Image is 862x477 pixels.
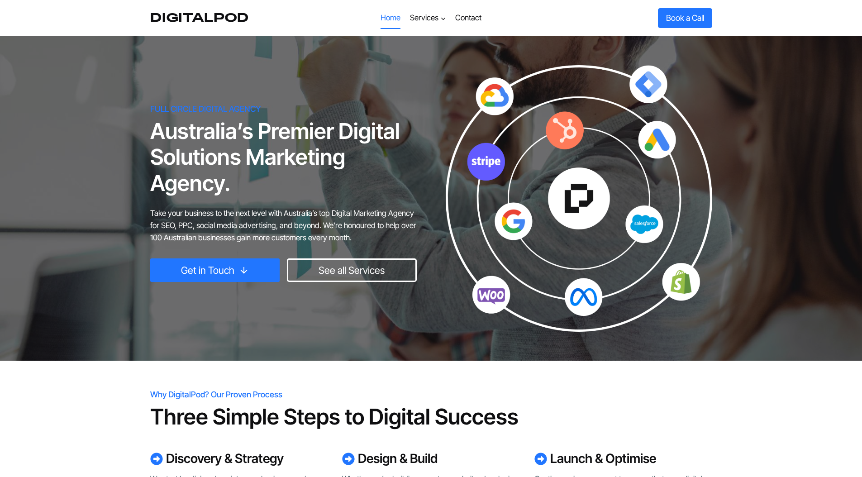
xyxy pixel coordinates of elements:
a: DigitalPod [150,11,249,25]
p: Take your business to the next level with Australia’s top Digital Marketing Agency for SEO, PPC, ... [150,207,417,244]
a: Get in Touch [150,258,280,282]
span: Discovery & Strategy [166,451,284,467]
a: Home [376,7,405,29]
span: See all Services [319,262,385,278]
h6: Why DigitalPod? Our Proven Process [150,390,712,400]
nav: Primary Navigation [376,7,486,29]
a: Book a Call [658,8,712,28]
h6: FULL CIRCLE DIGITAL AGENCY [150,104,417,114]
h1: Australia’s Premier Digital Solutions Marketing Agency. [150,118,417,196]
a: Contact [451,7,486,29]
a: See all Services [287,258,417,282]
span: Get in Touch [181,262,234,278]
span: Launch & Optimise [550,451,656,467]
a: Services [405,7,450,29]
span: Design & Build [358,451,438,467]
img: digitalpod-hero-image - DigitalPod [446,65,712,332]
h2: Three Simple Steps to Digital Success [150,404,712,430]
span: Services [410,12,446,24]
